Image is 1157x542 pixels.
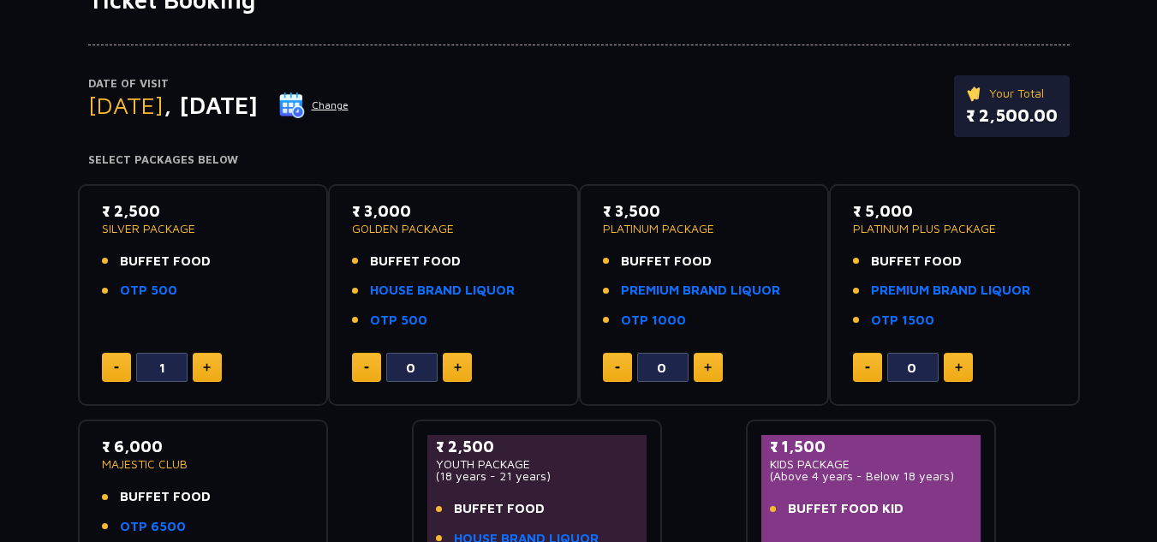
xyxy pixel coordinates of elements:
[603,223,806,235] p: PLATINUM PACKAGE
[871,252,962,271] span: BUFFET FOOD
[621,252,712,271] span: BUFFET FOOD
[88,75,349,92] p: Date of Visit
[352,200,555,223] p: ₹ 3,000
[102,200,305,223] p: ₹ 2,500
[120,487,211,507] span: BUFFET FOOD
[370,281,515,301] a: HOUSE BRAND LIQUOR
[770,435,973,458] p: ₹ 1,500
[102,223,305,235] p: SILVER PACKAGE
[436,458,639,470] p: YOUTH PACKAGE
[770,458,973,470] p: KIDS PACKAGE
[871,281,1030,301] a: PREMIUM BRAND LIQUOR
[966,84,984,103] img: ticket
[603,200,806,223] p: ₹ 3,500
[102,458,305,470] p: MAJESTIC CLUB
[278,92,349,119] button: Change
[704,363,712,372] img: plus
[853,200,1056,223] p: ₹ 5,000
[615,366,620,369] img: minus
[102,435,305,458] p: ₹ 6,000
[203,363,211,372] img: plus
[120,252,211,271] span: BUFFET FOOD
[966,84,1058,103] p: Your Total
[436,435,639,458] p: ₹ 2,500
[788,499,904,519] span: BUFFET FOOD KID
[88,153,1070,167] h4: Select Packages Below
[88,91,164,119] span: [DATE]
[966,103,1058,128] p: ₹ 2,500.00
[853,223,1056,235] p: PLATINUM PLUS PACKAGE
[370,252,461,271] span: BUFFET FOOD
[865,366,870,369] img: minus
[955,363,963,372] img: plus
[164,91,258,119] span: , [DATE]
[871,311,934,331] a: OTP 1500
[436,470,639,482] p: (18 years - 21 years)
[621,281,780,301] a: PREMIUM BRAND LIQUOR
[114,366,119,369] img: minus
[352,223,555,235] p: GOLDEN PACKAGE
[120,517,186,537] a: OTP 6500
[770,470,973,482] p: (Above 4 years - Below 18 years)
[621,311,686,331] a: OTP 1000
[370,311,427,331] a: OTP 500
[364,366,369,369] img: minus
[120,281,177,301] a: OTP 500
[454,499,545,519] span: BUFFET FOOD
[454,363,462,372] img: plus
